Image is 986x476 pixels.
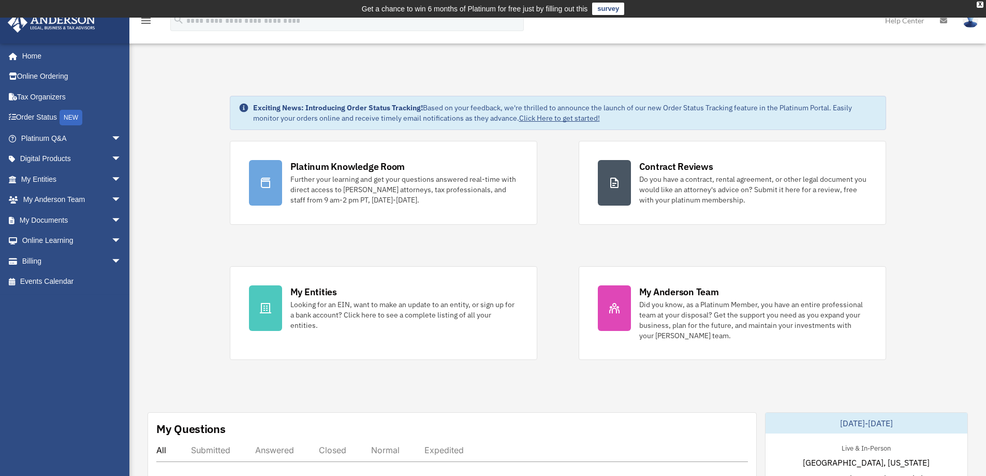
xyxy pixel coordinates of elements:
[253,103,423,112] strong: Exciting News: Introducing Order Status Tracking!
[362,3,588,15] div: Get a chance to win 6 months of Platinum for free just by filling out this
[7,86,137,107] a: Tax Organizers
[7,107,137,128] a: Order StatusNEW
[833,442,899,453] div: Live & In-Person
[290,174,518,205] div: Further your learning and get your questions answered real-time with direct access to [PERSON_NAM...
[111,210,132,231] span: arrow_drop_down
[111,190,132,211] span: arrow_drop_down
[963,13,978,28] img: User Pic
[156,421,226,437] div: My Questions
[111,230,132,252] span: arrow_drop_down
[7,66,137,87] a: Online Ordering
[111,251,132,272] span: arrow_drop_down
[7,210,137,230] a: My Documentsarrow_drop_down
[7,149,137,169] a: Digital Productsarrow_drop_down
[7,251,137,271] a: Billingarrow_drop_down
[191,445,230,455] div: Submitted
[7,230,137,251] a: Online Learningarrow_drop_down
[579,141,886,225] a: Contract Reviews Do you have a contract, rental agreement, or other legal document you would like...
[230,266,537,360] a: My Entities Looking for an EIN, want to make an update to an entity, or sign up for a bank accoun...
[290,285,337,298] div: My Entities
[319,445,346,455] div: Closed
[803,456,930,469] span: [GEOGRAPHIC_DATA], [US_STATE]
[639,160,713,173] div: Contract Reviews
[253,103,877,123] div: Based on your feedback, we're thrilled to announce the launch of our new Order Status Tracking fe...
[424,445,464,455] div: Expedited
[60,110,82,125] div: NEW
[7,169,137,190] a: My Entitiesarrow_drop_down
[156,445,166,455] div: All
[140,15,152,27] i: menu
[230,141,537,225] a: Platinum Knowledge Room Further your learning and get your questions answered real-time with dire...
[371,445,400,455] div: Normal
[7,46,132,66] a: Home
[140,18,152,27] a: menu
[255,445,294,455] div: Answered
[766,413,967,434] div: [DATE]-[DATE]
[7,128,137,149] a: Platinum Q&Aarrow_drop_down
[639,299,867,341] div: Did you know, as a Platinum Member, you have an entire professional team at your disposal? Get th...
[173,14,184,25] i: search
[592,3,624,15] a: survey
[111,128,132,149] span: arrow_drop_down
[111,149,132,170] span: arrow_drop_down
[639,285,719,298] div: My Anderson Team
[579,266,886,360] a: My Anderson Team Did you know, as a Platinum Member, you have an entire professional team at your...
[519,113,600,123] a: Click Here to get started!
[290,299,518,330] div: Looking for an EIN, want to make an update to an entity, or sign up for a bank account? Click her...
[639,174,867,205] div: Do you have a contract, rental agreement, or other legal document you would like an attorney's ad...
[111,169,132,190] span: arrow_drop_down
[7,190,137,210] a: My Anderson Teamarrow_drop_down
[290,160,405,173] div: Platinum Knowledge Room
[7,271,137,292] a: Events Calendar
[977,2,983,8] div: close
[5,12,98,33] img: Anderson Advisors Platinum Portal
